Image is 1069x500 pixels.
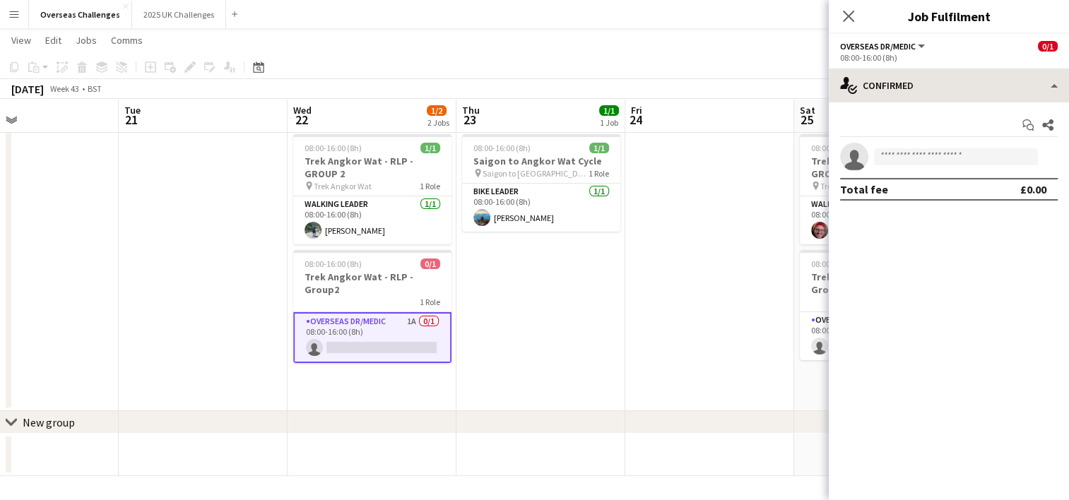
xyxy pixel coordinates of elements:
[599,105,619,116] span: 1/1
[840,41,927,52] button: Overseas Dr/Medic
[811,258,868,269] span: 08:00-16:00 (8h)
[88,83,102,94] div: BST
[462,184,620,232] app-card-role: Bike Leader1/108:00-16:00 (8h)[PERSON_NAME]
[314,181,372,191] span: Trek Angkor Wat
[600,117,618,128] div: 1 Job
[589,168,609,179] span: 1 Role
[11,34,31,47] span: View
[47,83,82,94] span: Week 43
[462,155,620,167] h3: Saigon to Angkor Wat Cycle
[589,143,609,153] span: 1/1
[811,143,868,153] span: 08:00-16:00 (8h)
[840,182,888,196] div: Total fee
[40,31,67,49] a: Edit
[800,312,958,360] app-card-role: Overseas Dr/Medic0/108:00-16:00 (8h)
[473,143,531,153] span: 08:00-16:00 (8h)
[1020,182,1046,196] div: £0.00
[305,143,362,153] span: 08:00-16:00 (8h)
[76,34,97,47] span: Jobs
[11,82,44,96] div: [DATE]
[829,69,1069,102] div: Confirmed
[293,270,451,296] h3: Trek Angkor Wat - RLP - Group2
[800,250,958,360] app-job-card: 08:00-16:00 (8h)0/1Trek Angkor Wat - RLP - Group31 RoleOverseas Dr/Medic0/108:00-16:00 (8h)
[840,52,1058,63] div: 08:00-16:00 (8h)
[293,250,451,363] app-job-card: 08:00-16:00 (8h)0/1Trek Angkor Wat - RLP - Group21 RoleOverseas Dr/Medic1A0/108:00-16:00 (8h)
[820,181,878,191] span: Trek Angkor Wat
[45,34,61,47] span: Edit
[800,104,815,117] span: Sat
[483,168,589,179] span: Saigon to [GEOGRAPHIC_DATA]
[29,1,132,28] button: Overseas Challenges
[293,312,451,363] app-card-role: Overseas Dr/Medic1A0/108:00-16:00 (8h)
[800,196,958,244] app-card-role: Walking Leader1/108:00-16:00 (8h)[PERSON_NAME]
[23,415,75,429] div: New group
[6,31,37,49] a: View
[420,258,440,269] span: 0/1
[293,196,451,244] app-card-role: Walking Leader1/108:00-16:00 (8h)[PERSON_NAME]
[70,31,102,49] a: Jobs
[460,112,480,128] span: 23
[122,112,141,128] span: 21
[427,105,447,116] span: 1/2
[798,112,815,128] span: 25
[800,155,958,180] h3: Trek Angkor Wat - RLP - GROUP 3
[1038,41,1058,52] span: 0/1
[462,134,620,232] app-job-card: 08:00-16:00 (8h)1/1Saigon to Angkor Wat Cycle Saigon to [GEOGRAPHIC_DATA]1 RoleBike Leader1/108:0...
[800,134,958,244] app-job-card: 08:00-16:00 (8h)1/1Trek Angkor Wat - RLP - GROUP 3 Trek Angkor Wat1 RoleWalking Leader1/108:00-16...
[293,155,451,180] h3: Trek Angkor Wat - RLP - GROUP 2
[291,112,312,128] span: 22
[124,104,141,117] span: Tue
[111,34,143,47] span: Comms
[420,297,440,307] span: 1 Role
[420,181,440,191] span: 1 Role
[105,31,148,49] a: Comms
[420,143,440,153] span: 1/1
[293,104,312,117] span: Wed
[829,7,1069,25] h3: Job Fulfilment
[427,117,449,128] div: 2 Jobs
[305,258,362,269] span: 08:00-16:00 (8h)
[293,134,451,244] app-job-card: 08:00-16:00 (8h)1/1Trek Angkor Wat - RLP - GROUP 2 Trek Angkor Wat1 RoleWalking Leader1/108:00-16...
[462,104,480,117] span: Thu
[132,1,226,28] button: 2025 UK Challenges
[800,270,958,296] h3: Trek Angkor Wat - RLP - Group3
[631,104,642,117] span: Fri
[629,112,642,128] span: 24
[840,41,916,52] span: Overseas Dr/Medic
